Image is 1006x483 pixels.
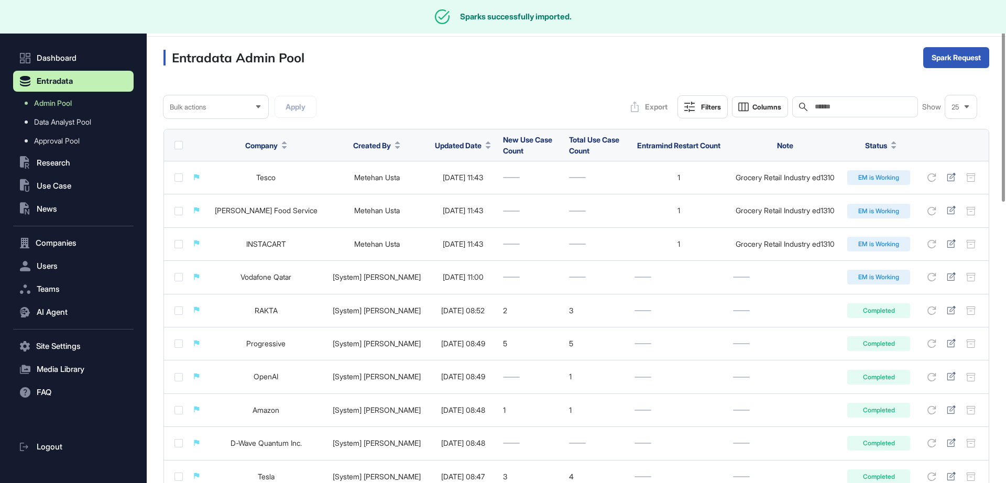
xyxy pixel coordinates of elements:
[952,103,959,111] span: 25
[569,372,625,381] div: 1
[635,206,722,215] div: 1
[569,306,625,315] div: 3
[733,240,837,248] div: Grocery Retail Industry ed1310
[34,99,72,107] span: Admin Pool
[847,336,910,351] div: Completed
[13,382,134,403] button: FAQ
[847,303,910,318] div: Completed
[246,239,286,248] a: INSTACART
[18,113,134,131] a: Data Analyst Pool
[13,199,134,219] button: News
[847,270,910,284] div: EM is Working
[435,140,491,151] button: Updated Date
[13,279,134,300] button: Teams
[37,54,76,62] span: Dashboard
[354,206,400,215] a: Metehan Usta
[240,272,291,281] a: Vodafone Qatar
[258,472,275,481] a: Tesla
[865,140,887,151] span: Status
[37,365,84,374] span: Media Library
[13,359,134,380] button: Media Library
[433,273,493,281] div: [DATE] 11:00
[354,173,400,182] a: Metehan Usta
[333,306,421,315] a: [System] [PERSON_NAME]
[34,118,91,126] span: Data Analyst Pool
[170,103,206,111] span: Bulk actions
[13,175,134,196] button: Use Case
[37,285,60,293] span: Teams
[13,233,134,254] button: Companies
[255,306,278,315] a: RAKTA
[163,50,304,65] h3: Entradata Admin Pool
[18,94,134,113] a: Admin Pool
[635,173,722,182] div: 1
[333,405,421,414] a: [System] [PERSON_NAME]
[865,140,896,151] button: Status
[733,206,837,215] div: Grocery Retail Industry ed1310
[13,71,134,92] button: Entradata
[637,141,720,150] span: Entramind Restart Count
[433,240,493,248] div: [DATE] 11:43
[433,173,493,182] div: [DATE] 11:43
[847,237,910,251] div: EM is Working
[503,406,559,414] div: 1
[333,372,421,381] a: [System] [PERSON_NAME]
[847,403,910,418] div: Completed
[13,152,134,173] button: Research
[333,438,421,447] a: [System] [PERSON_NAME]
[503,339,559,348] div: 5
[353,140,400,151] button: Created By
[847,204,910,218] div: EM is Working
[36,342,81,350] span: Site Settings
[13,302,134,323] button: AI Agent
[231,438,302,447] a: D-Wave Quantum Inc.
[777,141,793,150] span: Note
[37,443,62,451] span: Logout
[36,239,76,247] span: Companies
[34,137,80,145] span: Approval Pool
[246,339,286,348] a: Progressive
[13,256,134,277] button: Users
[635,240,722,248] div: 1
[503,306,559,315] div: 2
[847,170,910,185] div: EM is Working
[333,339,421,348] a: [System] [PERSON_NAME]
[37,182,71,190] span: Use Case
[569,473,625,481] div: 4
[433,406,493,414] div: [DATE] 08:48
[37,159,70,167] span: Research
[245,140,287,151] button: Company
[503,473,559,481] div: 3
[433,439,493,447] div: [DATE] 08:48
[569,339,625,348] div: 5
[13,436,134,457] a: Logout
[37,77,73,85] span: Entradata
[625,96,673,117] button: Export
[215,206,318,215] a: [PERSON_NAME] Food Service
[37,262,58,270] span: Users
[256,173,276,182] a: Tesco
[13,336,134,357] button: Site Settings
[37,205,57,213] span: News
[353,140,391,151] span: Created By
[354,239,400,248] a: Metehan Usta
[701,103,721,111] div: Filters
[569,135,619,155] span: Total Use Case Count
[847,370,910,385] div: Completed
[433,473,493,481] div: [DATE] 08:47
[433,306,493,315] div: [DATE] 08:52
[503,135,552,155] span: New Use Case Count
[333,272,421,281] a: [System] [PERSON_NAME]
[922,103,941,111] span: Show
[923,47,989,68] button: Spark Request
[733,173,837,182] div: Grocery Retail Industry ed1310
[433,206,493,215] div: [DATE] 11:43
[435,140,482,151] span: Updated Date
[245,140,278,151] span: Company
[752,103,781,111] span: Columns
[37,388,51,397] span: FAQ
[847,436,910,451] div: Completed
[677,95,728,118] button: Filters
[460,12,572,21] div: Sparks successfully imported.
[13,48,134,69] a: Dashboard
